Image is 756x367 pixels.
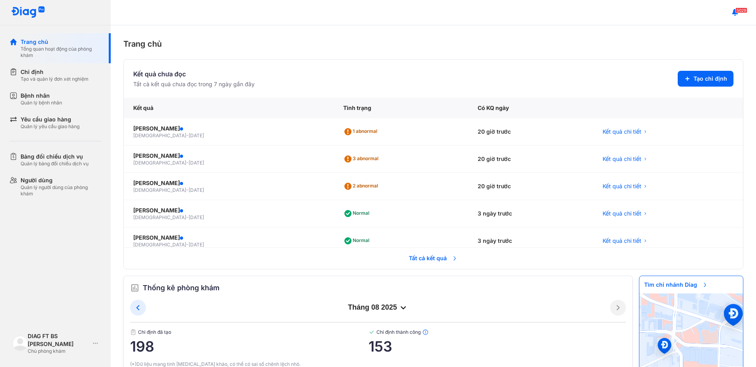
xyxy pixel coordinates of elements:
div: Tạo và quản lý đơn xét nghiệm [21,76,89,82]
div: [PERSON_NAME] [133,179,324,187]
div: [PERSON_NAME] [133,152,324,160]
span: [DATE] [189,242,204,248]
span: Tìm chi nhánh Diag [639,276,713,293]
span: 198 [130,339,369,354]
span: Kết quả chi tiết [603,237,641,245]
div: Người dùng [21,176,101,184]
div: Bảng đối chiếu dịch vụ [21,153,89,161]
div: 3 ngày trước [468,200,593,227]
img: order.5a6da16c.svg [130,283,140,293]
div: Quản lý bệnh nhân [21,100,62,106]
img: checked-green.01cc79e0.svg [369,329,375,335]
div: 1 abnormal [343,125,380,138]
span: - [186,214,189,220]
span: [DEMOGRAPHIC_DATA] [133,160,186,166]
span: - [186,242,189,248]
span: Kết quả chi tiết [603,182,641,190]
span: - [186,132,189,138]
div: 2 abnormal [343,180,381,193]
div: tháng 08 2025 [146,303,610,312]
div: Quản lý bảng đối chiếu dịch vụ [21,161,89,167]
span: Kết quả chi tiết [603,210,641,218]
span: [DATE] [189,214,204,220]
span: - [186,187,189,193]
span: [DEMOGRAPHIC_DATA] [133,242,186,248]
div: Trang chủ [21,38,101,46]
div: Chỉ định [21,68,89,76]
span: [DATE] [189,187,204,193]
div: Kết quả chưa đọc [133,69,255,79]
button: Tạo chỉ định [678,71,733,87]
img: document.50c4cfd0.svg [130,329,136,335]
span: [DEMOGRAPHIC_DATA] [133,132,186,138]
div: 20 giờ trước [468,173,593,200]
span: [DEMOGRAPHIC_DATA] [133,214,186,220]
img: logo [11,6,45,19]
div: 3 ngày trước [468,227,593,255]
div: [PERSON_NAME] [133,206,324,214]
div: [PERSON_NAME] [133,125,324,132]
span: [DATE] [189,160,204,166]
div: Chủ phòng khám [28,348,90,354]
div: Có KQ ngày [468,98,593,118]
div: Quản lý người dùng của phòng khám [21,184,101,197]
img: logo [13,336,28,351]
span: Kết quả chi tiết [603,128,641,136]
span: [DEMOGRAPHIC_DATA] [133,187,186,193]
div: [PERSON_NAME] [133,234,324,242]
div: 20 giờ trước [468,146,593,173]
span: 5029 [735,8,747,13]
div: Normal [343,207,372,220]
span: Tạo chỉ định [694,75,727,83]
span: - [186,160,189,166]
span: 153 [369,339,626,354]
span: [DATE] [189,132,204,138]
div: 20 giờ trước [468,118,593,146]
span: Chỉ định thành công [369,329,626,335]
span: Thống kê phòng khám [143,282,219,293]
div: Bệnh nhân [21,92,62,100]
span: Tất cả kết quả [404,250,463,267]
div: Yêu cầu giao hàng [21,115,79,123]
img: info.7e716105.svg [422,329,429,335]
div: Quản lý yêu cầu giao hàng [21,123,79,130]
span: Chỉ định đã tạo [130,329,369,335]
div: Tổng quan hoạt động của phòng khám [21,46,101,59]
div: DIAG FT BS [PERSON_NAME] [28,332,90,348]
span: Kết quả chi tiết [603,155,641,163]
div: Kết quả [124,98,334,118]
div: Normal [343,235,372,247]
div: Tất cả kết quả chưa đọc trong 7 ngày gần đây [133,80,255,88]
div: 3 abnormal [343,153,382,165]
div: Tình trạng [334,98,468,118]
div: Trang chủ [123,38,743,50]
